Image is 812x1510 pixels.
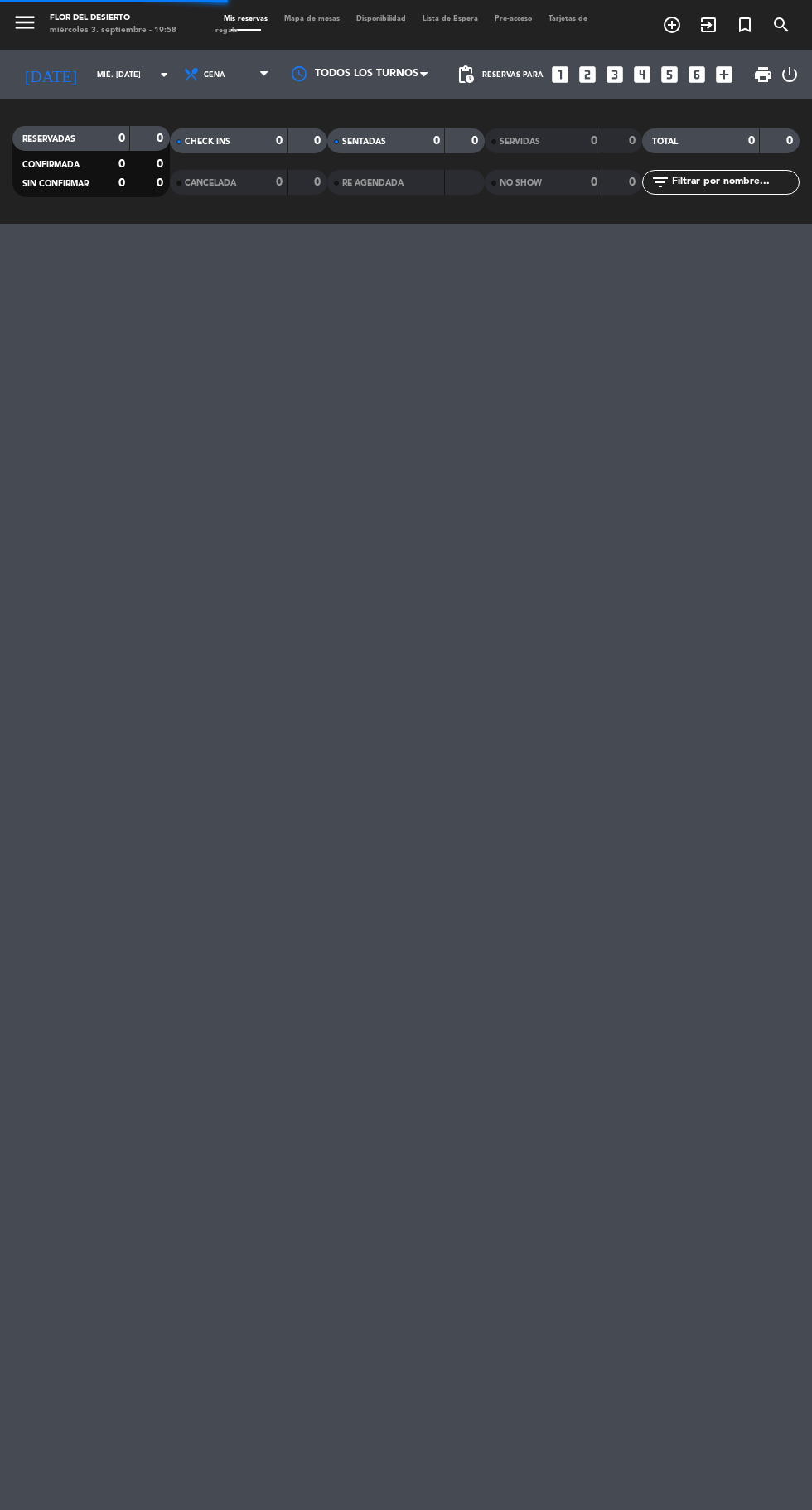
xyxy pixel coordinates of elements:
[118,177,125,189] strong: 0
[414,15,486,22] span: Lista de Espera
[50,25,176,37] div: miércoles 3. septiembre - 19:58
[686,64,708,85] i: looks_6
[157,133,167,144] strong: 0
[780,50,800,99] div: LOG OUT
[629,177,639,188] strong: 0
[314,177,324,188] strong: 0
[342,138,386,146] span: SENTADAS
[433,135,440,147] strong: 0
[482,70,544,80] span: Reservas para
[591,135,597,147] strong: 0
[118,133,125,144] strong: 0
[650,172,670,192] i: filter_list
[185,179,236,187] span: CANCELADA
[342,179,404,187] span: RE AGENDADA
[631,64,653,85] i: looks_4
[50,12,176,25] div: FLOR DEL DESIERTO
[276,177,283,188] strong: 0
[185,138,230,146] span: CHECK INS
[204,70,225,80] span: Cena
[22,180,89,188] span: SIN CONFIRMAR
[748,135,755,147] strong: 0
[662,15,682,35] i: add_circle_outline
[471,135,481,147] strong: 0
[22,135,75,143] span: RESERVADAS
[604,64,626,85] i: looks_3
[12,10,37,35] i: menu
[780,65,800,85] i: power_settings_new
[12,10,37,39] button: menu
[12,58,89,91] i: [DATE]
[157,177,167,189] strong: 0
[500,138,540,146] span: SERVIDAS
[215,15,276,22] span: Mis reservas
[735,15,755,35] i: turned_in_not
[486,15,540,22] span: Pre-acceso
[670,173,799,191] input: Filtrar por nombre...
[276,135,283,147] strong: 0
[118,158,125,170] strong: 0
[154,65,174,85] i: arrow_drop_down
[276,15,348,22] span: Mapa de mesas
[713,64,735,85] i: add_box
[786,135,796,147] strong: 0
[577,64,598,85] i: looks_two
[771,15,791,35] i: search
[500,179,542,187] span: NO SHOW
[456,65,476,85] span: pending_actions
[314,135,324,147] strong: 0
[348,15,414,22] span: Disponibilidad
[753,65,773,85] span: print
[22,161,80,169] span: CONFIRMADA
[549,64,571,85] i: looks_one
[629,135,639,147] strong: 0
[157,158,167,170] strong: 0
[698,15,718,35] i: exit_to_app
[659,64,680,85] i: looks_5
[652,138,678,146] span: TOTAL
[591,177,597,188] strong: 0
